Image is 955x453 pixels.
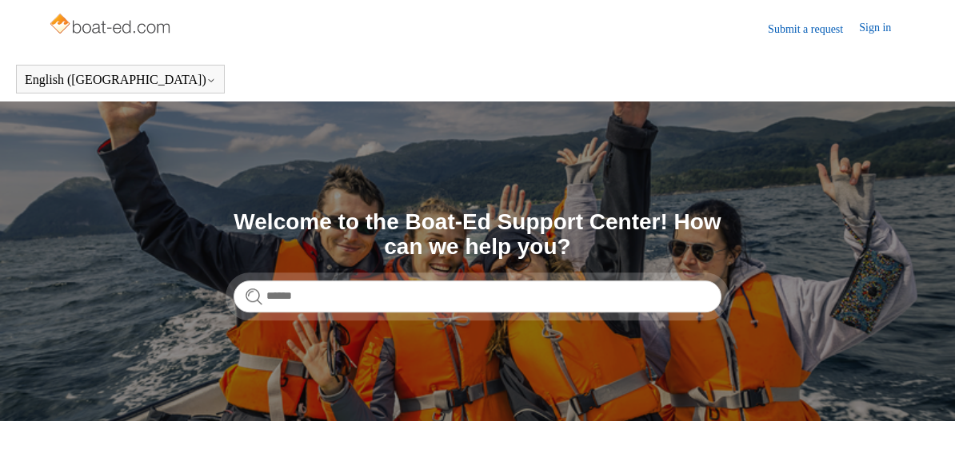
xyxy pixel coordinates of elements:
[25,73,216,87] button: English ([GEOGRAPHIC_DATA])
[859,19,907,38] a: Sign in
[913,411,955,453] div: Live chat
[48,10,175,42] img: Boat-Ed Help Center home page
[234,210,721,260] h1: Welcome to the Boat-Ed Support Center! How can we help you?
[234,280,721,312] input: Search
[768,21,859,38] a: Submit a request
